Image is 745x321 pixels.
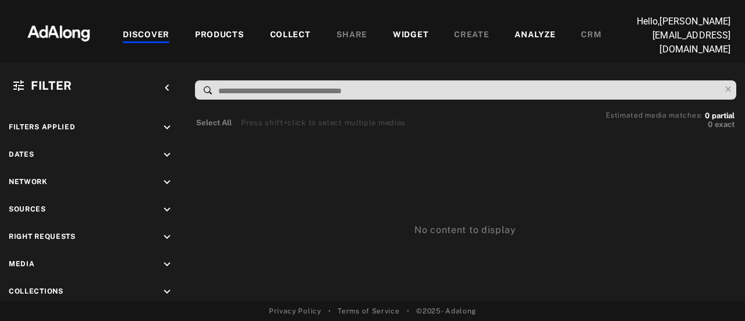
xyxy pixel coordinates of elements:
button: 0exact [606,119,735,130]
span: Network [9,178,48,186]
span: 0 [708,120,712,129]
i: keyboard_arrow_down [161,121,173,134]
span: • [328,306,331,316]
div: CRM [581,29,601,43]
span: Dates [9,150,34,158]
div: DISCOVER [123,29,169,43]
div: ANALYZE [515,29,555,43]
span: 0 [705,111,709,120]
span: Filters applied [9,123,76,131]
button: Select All [196,117,232,129]
i: keyboard_arrow_down [161,231,173,244]
div: CREATE [454,29,489,43]
p: Hello, [PERSON_NAME][EMAIL_ADDRESS][DOMAIN_NAME] [614,15,730,57]
span: Media [9,260,35,268]
i: keyboard_arrow_down [161,149,173,161]
span: Collections [9,287,63,295]
span: Filter [31,79,72,93]
span: © 2025 - Adalong [416,306,476,316]
button: 0partial [705,113,735,119]
div: PRODUCTS [195,29,244,43]
i: keyboard_arrow_down [161,258,173,271]
a: Terms of Service [338,306,399,316]
div: SHARE [336,29,368,43]
a: Privacy Policy [269,306,321,316]
i: keyboard_arrow_left [161,82,173,94]
i: keyboard_arrow_down [161,176,173,189]
div: Press shift+click to select multiple medias [241,117,406,129]
div: No content to display [193,136,737,237]
i: keyboard_arrow_down [161,203,173,216]
span: Right Requests [9,232,76,241]
img: 63233d7d88ed69de3c212112c67096b6.png [8,15,110,50]
span: Estimated media matches: [606,111,703,119]
i: keyboard_arrow_down [161,285,173,298]
div: WIDGET [393,29,428,43]
div: COLLECT [270,29,311,43]
span: Sources [9,205,46,213]
span: • [407,306,410,316]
